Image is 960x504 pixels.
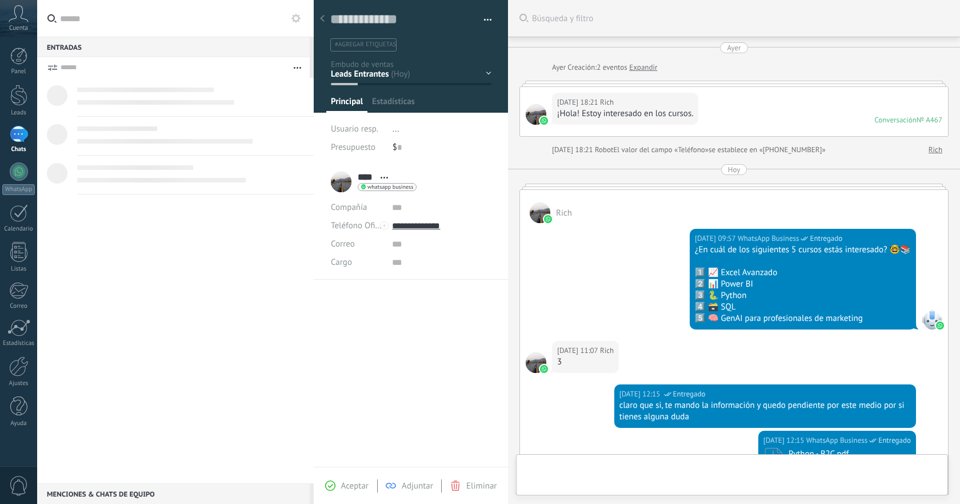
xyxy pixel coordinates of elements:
span: whatsapp business [367,184,413,190]
div: Python - B2C.pdf [789,449,911,459]
span: Cargo [331,258,352,267]
div: [DATE] 18:21 [557,97,600,108]
div: claro que si, te mando la información y quedo pendiente por este medio por si tienes alguna duda [619,400,911,423]
span: Correo [331,239,355,249]
div: [DATE] 18:21 [552,144,595,156]
div: WhatsApp [2,184,35,195]
div: Ayer [552,62,567,73]
span: Robot [595,145,613,154]
a: Expandir [629,62,657,73]
div: 2️⃣ 📊 Power BI [695,279,911,290]
div: 3️⃣ 🐍 Python [695,290,911,301]
span: Rich [556,208,572,219]
div: Chats [2,146,35,153]
div: Correo [2,303,35,310]
div: Menciones & Chats de equipo [37,483,310,504]
div: Cargo [331,253,383,272]
span: Estadísticas [372,96,415,113]
div: Listas [2,265,35,273]
span: 2 eventos [597,62,627,73]
img: waba.svg [544,215,552,223]
div: Ajustes [2,380,35,387]
div: Panel [2,68,35,76]
div: Entradas [37,37,310,57]
span: Cuenta [9,25,28,32]
div: ¿En cuál de los siguientes 5 cursos estás interesado? 🤓📚 [695,244,911,256]
div: № A467 [917,115,942,125]
div: 3 [557,356,614,368]
button: Correo [331,235,355,253]
div: Creación: [552,62,657,73]
div: 4️⃣ 🗃️ SQL [695,301,911,313]
span: Búsqueda y filtro [532,13,949,24]
span: WhatsApp Business [738,233,799,244]
span: Entregado [878,435,911,446]
span: Rich [600,345,614,356]
span: El valor del campo «Teléfono» [613,144,709,156]
span: Principal [331,96,363,113]
span: Teléfono Oficina [331,220,390,231]
span: Rich [526,104,546,125]
span: Entregado [673,388,706,400]
span: Presupuesto [331,142,375,153]
img: waba.svg [540,117,548,125]
button: Teléfono Oficina [331,217,383,235]
span: Adjuntar [402,481,433,491]
div: [DATE] 12:15 [619,388,662,400]
span: WhatsApp Business [922,309,942,330]
span: Rich [600,97,614,108]
div: Usuario resp. [331,120,384,138]
span: se establece en «[PHONE_NUMBER]» [709,144,826,156]
div: [DATE] 11:07 [557,345,600,356]
div: Ayuda [2,420,35,427]
div: ¡Hola! Estoy interesado en los cursos. [557,108,693,120]
div: Compañía [331,199,383,217]
span: Rich [526,352,546,373]
div: Estadísticas [2,340,35,347]
img: waba.svg [540,365,548,373]
div: $ [393,138,491,157]
div: Conversación [874,115,917,125]
span: Usuario resp. [331,124,378,134]
div: Ayer [727,42,741,53]
span: ... [393,124,399,134]
div: 5️⃣ 🧠 GenAI para profesionales de marketing [695,313,911,324]
div: Leads [2,109,35,117]
img: waba.svg [936,322,944,330]
div: Hoy [728,164,741,175]
span: WhatsApp Business [806,435,868,446]
a: Rich [929,144,942,156]
span: Rich [530,203,550,223]
span: Entregado [810,233,842,244]
div: Presupuesto [331,138,384,157]
span: #agregar etiquetas [335,41,396,49]
span: Aceptar [341,481,369,491]
div: Calendario [2,225,35,233]
div: [DATE] 09:57 [695,233,738,244]
span: Eliminar [466,481,497,491]
div: 1️⃣ 📈 Excel Avanzado [695,267,911,279]
div: [DATE] 12:15 [763,435,806,446]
